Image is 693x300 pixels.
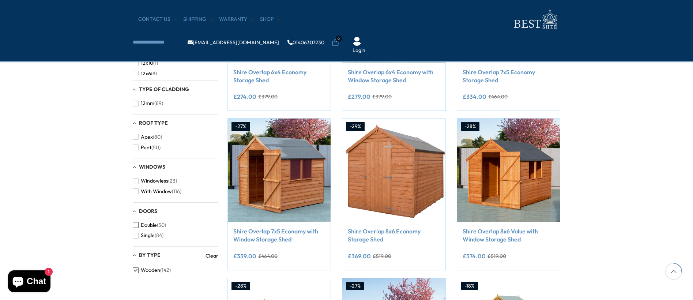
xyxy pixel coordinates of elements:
[151,71,157,77] span: (8)
[488,94,508,99] del: £464.00
[139,252,161,258] span: By Type
[487,254,506,259] del: £519.00
[141,188,172,195] span: With Window
[141,100,154,106] span: 12mm
[155,232,163,239] span: (84)
[258,94,278,99] del: £379.00
[348,94,370,100] ins: £279.00
[157,222,166,228] span: (50)
[6,270,53,294] inbox-online-store-chat: Shopify online store chat
[373,254,391,259] del: £519.00
[233,253,256,259] ins: £339.00
[183,16,214,23] a: Shipping
[133,58,158,68] button: 12x10
[287,40,324,45] a: 01406307230
[342,119,445,222] img: Shire Overlap 8x6 Economy Storage Shed - Best Shed
[258,254,278,259] del: £464.00
[133,265,171,275] button: Wooden
[353,37,361,46] img: User Icon
[463,94,486,100] ins: £334.00
[172,188,181,195] span: (116)
[332,39,339,46] a: 0
[260,16,281,23] a: Shop
[346,282,364,290] div: -27%
[141,222,157,228] span: Double
[141,71,151,77] span: 12x6
[233,94,256,100] ins: £274.00
[348,68,440,85] a: Shire Overlap 6x4 Economy with Window Storage Shed
[139,86,189,93] span: Type of Cladding
[139,208,157,214] span: Doors
[133,132,162,142] button: Apex
[141,134,153,140] span: Apex
[133,220,166,230] button: Double
[133,186,181,197] button: With Window
[461,122,479,131] div: -28%
[154,100,163,106] span: (89)
[228,119,331,222] img: Shire Overlap 7x5 Economy with Window Storage Shed - Best Shed
[231,122,250,131] div: -27%
[463,68,555,85] a: Shire Overlap 7x5 Economy Storage Shed
[133,230,163,241] button: Single
[133,176,177,186] button: Windowless
[188,40,279,45] a: [EMAIL_ADDRESS][DOMAIN_NAME]
[233,68,325,85] a: Shire Overlap 6x4 Economy Storage Shed
[141,232,155,239] span: Single
[346,122,365,131] div: -29%
[160,267,171,273] span: (142)
[233,227,325,244] a: Shire Overlap 7x5 Economy with Window Storage Shed
[509,7,561,31] img: logo
[348,253,371,259] ins: £369.00
[336,35,342,42] span: 0
[139,164,165,170] span: Windows
[231,282,250,290] div: -28%
[153,60,158,66] span: (1)
[133,142,161,153] button: Pent
[372,94,392,99] del: £379.00
[141,178,168,184] span: Windowless
[139,120,168,126] span: Roof Type
[151,145,161,151] span: (50)
[153,134,162,140] span: (80)
[463,227,555,244] a: Shire Overlap 8x6 Value with Window Storage Shed
[138,16,178,23] a: CONTACT US
[133,68,157,79] button: 12x6
[206,252,218,259] a: Clear
[141,60,153,66] span: 12x10
[141,145,151,151] span: Pent
[219,16,255,23] a: Warranty
[353,47,365,54] a: Login
[348,227,440,244] a: Shire Overlap 8x6 Economy Storage Shed
[461,282,478,290] div: -18%
[168,178,177,184] span: (23)
[463,253,486,259] ins: £374.00
[133,98,163,109] button: 12mm
[141,267,160,273] span: Wooden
